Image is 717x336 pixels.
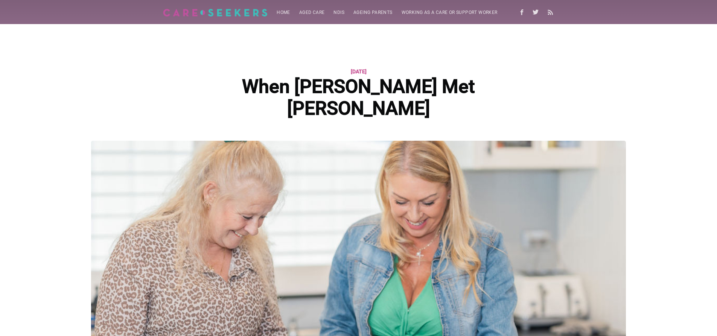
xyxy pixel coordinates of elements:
time: [DATE] [351,67,367,76]
h1: When [PERSON_NAME] Met [PERSON_NAME] [184,76,533,119]
a: Ageing parents [349,5,397,20]
a: Aged Care [295,5,329,20]
a: Working as a care or support worker [397,5,502,20]
img: Careseekers [163,9,268,17]
a: NDIS [329,5,349,20]
a: Home [272,5,295,20]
